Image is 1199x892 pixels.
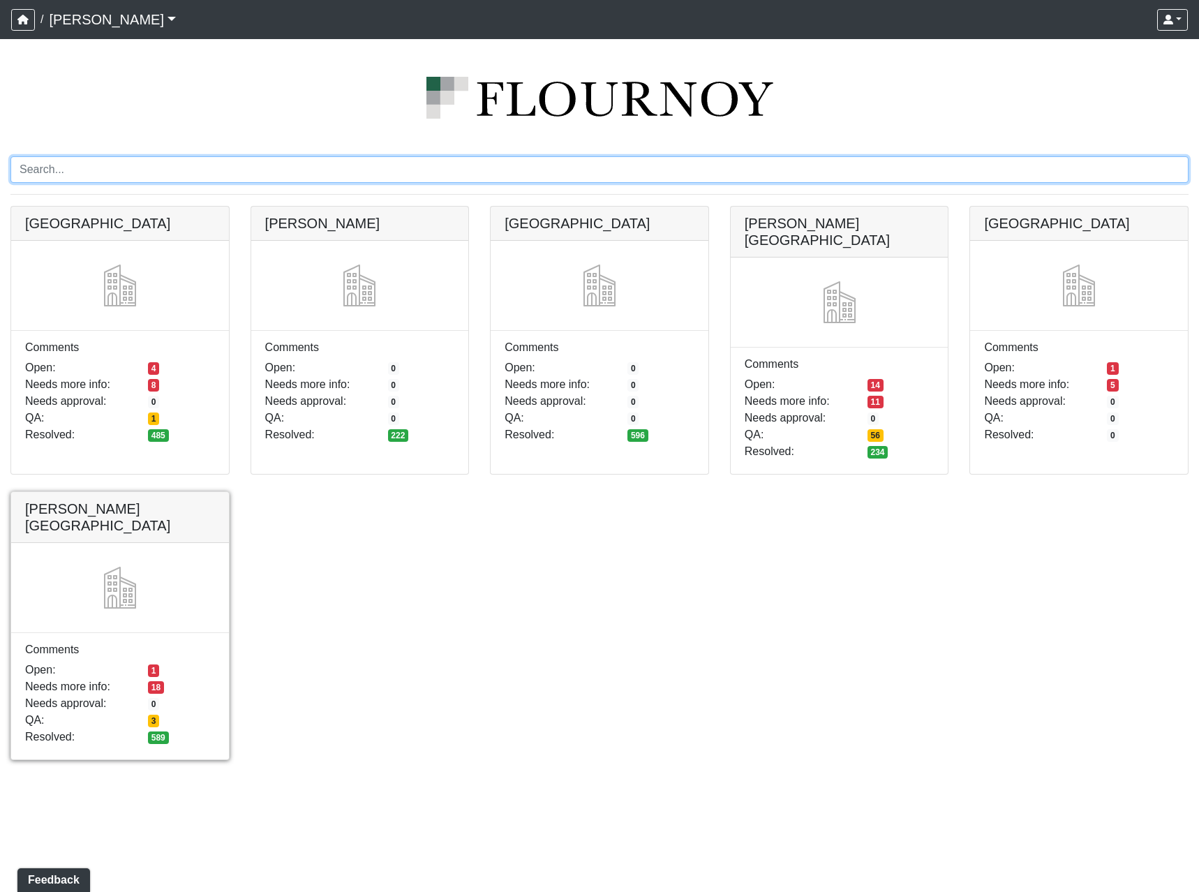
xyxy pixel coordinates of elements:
[49,6,176,34] a: [PERSON_NAME]
[10,77,1189,119] img: logo
[10,864,93,892] iframe: Ybug feedback widget
[10,156,1189,183] input: Search
[35,6,49,34] span: /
